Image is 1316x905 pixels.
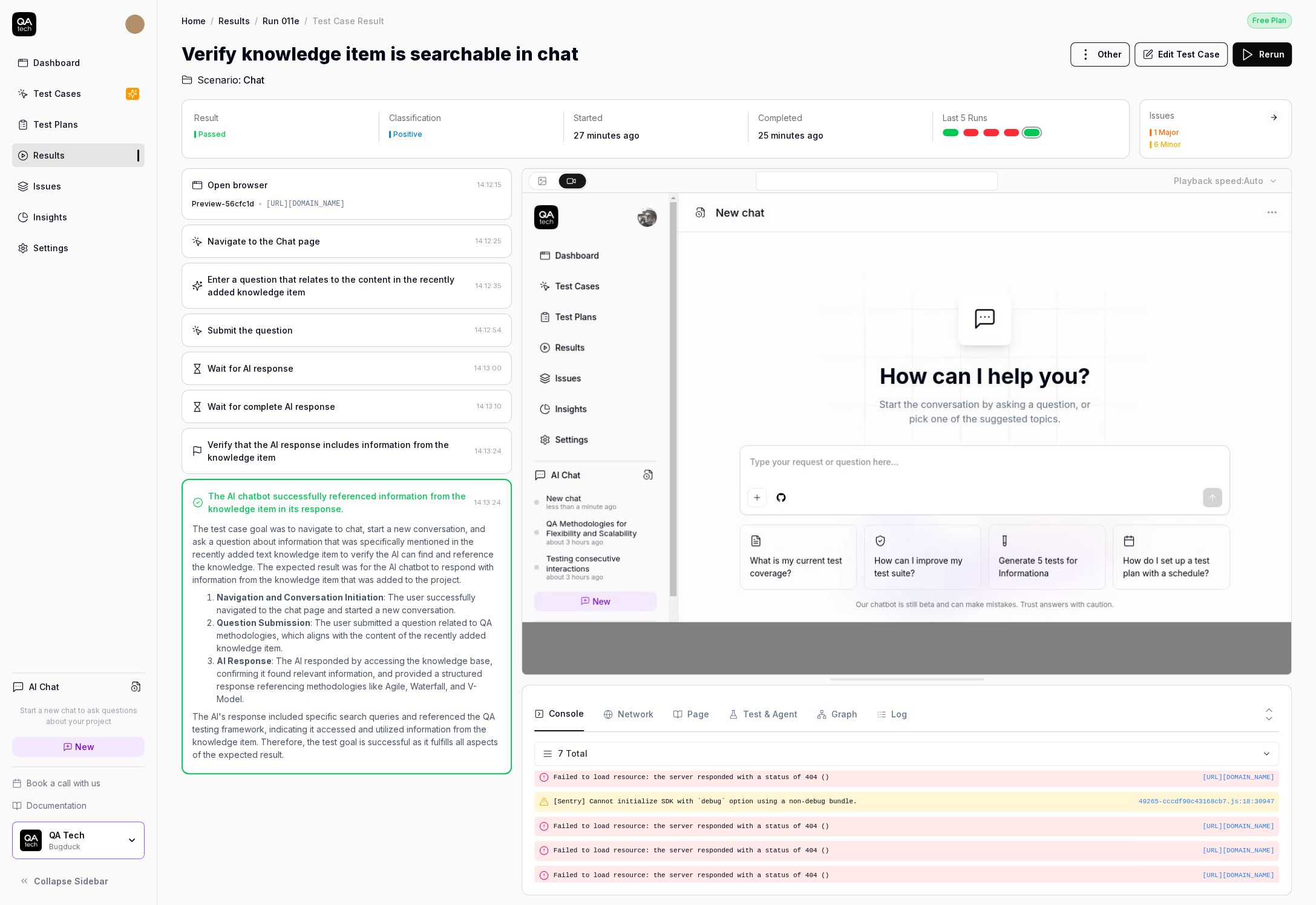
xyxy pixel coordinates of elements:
[34,875,108,887] span: Collapse Sidebar
[208,235,320,248] div: Navigate to the Chat page
[208,362,293,375] div: Wait for AI response
[208,438,470,464] div: Verify that the AI response includes information from the knowledge item
[877,697,907,731] button: Log
[603,697,653,731] button: Network
[304,15,307,27] div: /
[29,680,59,693] h4: AI Chat
[192,522,501,586] p: The test case goal was to navigate to chat, start a new conversation, and ask a question about in...
[49,841,119,851] div: Bugduck
[476,237,502,245] time: 14:12:25
[389,112,554,124] p: Classification
[217,592,384,602] strong: Navigation and Conversation Initiation
[49,830,119,841] div: QA Tech
[208,400,335,413] div: Wait for complete AI response
[12,737,145,757] a: New
[1070,42,1130,67] button: Other
[728,697,797,731] button: Test & Agent
[208,273,471,298] div: Enter a question that relates to the content in the recently added knowledge item
[182,15,206,27] a: Home
[574,112,738,124] p: Started
[263,15,300,27] a: Run 011e
[1174,174,1263,187] div: Playback speed:
[33,211,67,223] div: Insights
[393,131,422,138] div: Positive
[574,130,640,140] time: 27 minutes ago
[1202,821,1274,832] button: [URL][DOMAIN_NAME]
[1150,110,1266,122] div: Issues
[817,697,857,731] button: Graph
[33,242,68,254] div: Settings
[474,364,502,372] time: 14:13:00
[266,199,345,209] div: [URL][DOMAIN_NAME]
[475,326,502,334] time: 14:12:54
[12,821,145,859] button: QA Tech LogoQA TechBugduck
[1134,42,1228,67] button: Edit Test Case
[217,616,501,654] li: : The user submitted a question related to QA methodologies, which aligns with the content of the...
[27,777,100,789] span: Book a call with us
[12,51,145,74] a: Dashboard
[12,113,145,136] a: Test Plans
[1139,797,1274,807] button: 49265-cccdf90c43168cb7.js:18:30947
[194,112,369,124] p: Result
[554,846,1274,856] pre: Failed to load resource: the server responded with a status of 404 ()
[758,112,923,124] p: Completed
[12,205,145,229] a: Insights
[12,799,145,812] a: Documentation
[12,705,145,727] p: Start a new chat to ask questions about your project
[554,821,1274,832] pre: Failed to load resource: the server responded with a status of 404 ()
[192,199,254,209] div: Preview-56cfc1d
[33,118,78,131] div: Test Plans
[192,710,501,761] p: The AI's response included specific search queries and referenced the QA testing framework, indic...
[208,490,470,515] div: The AI chatbot successfully referenced information from the knowledge item in its response.
[12,777,145,789] a: Book a call with us
[554,772,1274,783] pre: Failed to load resource: the server responded with a status of 404 ()
[208,179,267,191] div: Open browser
[33,149,65,162] div: Results
[758,130,823,140] time: 25 minutes ago
[554,797,1274,807] pre: [Sentry] Cannot initialize SDK with `debug` option using a non-debug bundle.
[1202,870,1274,881] button: [URL][DOMAIN_NAME]
[476,281,502,290] time: 14:12:35
[1154,141,1181,148] div: 6 Minor
[208,324,293,337] div: Submit the question
[33,87,81,100] div: Test Cases
[477,402,502,410] time: 14:13:10
[12,236,145,260] a: Settings
[182,41,578,68] h1: Verify knowledge item is searchable in chat
[218,15,250,27] a: Results
[217,654,501,705] li: : The AI responded by accessing the knowledge base, confirming it found relevant information, and...
[198,131,226,138] div: Passed
[75,740,94,753] span: New
[217,617,310,628] strong: Question Submission
[534,697,584,731] button: Console
[217,656,272,666] strong: AI Response
[1247,12,1292,28] a: Free Plan
[20,829,42,851] img: QA Tech Logo
[33,56,80,69] div: Dashboard
[474,498,501,507] time: 14:13:24
[217,591,501,616] li: : The user successfully navigated to the chat page and started a new conversation.
[211,15,214,27] div: /
[477,180,502,189] time: 14:12:15
[1202,772,1274,783] button: [URL][DOMAIN_NAME]
[1233,42,1292,67] button: Rerun
[27,799,87,812] span: Documentation
[673,697,709,731] button: Page
[943,112,1107,124] p: Last 5 Runs
[195,73,241,87] span: Scenario:
[1202,846,1274,856] button: [URL][DOMAIN_NAME]
[1139,797,1274,807] div: 49265-cccdf90c43168cb7.js : 18 : 30947
[255,15,258,27] div: /
[1154,129,1179,136] div: 1 Major
[554,870,1274,881] pre: Failed to load resource: the server responded with a status of 404 ()
[12,143,145,167] a: Results
[12,174,145,198] a: Issues
[12,82,145,105] a: Test Cases
[12,869,145,893] button: Collapse Sidebar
